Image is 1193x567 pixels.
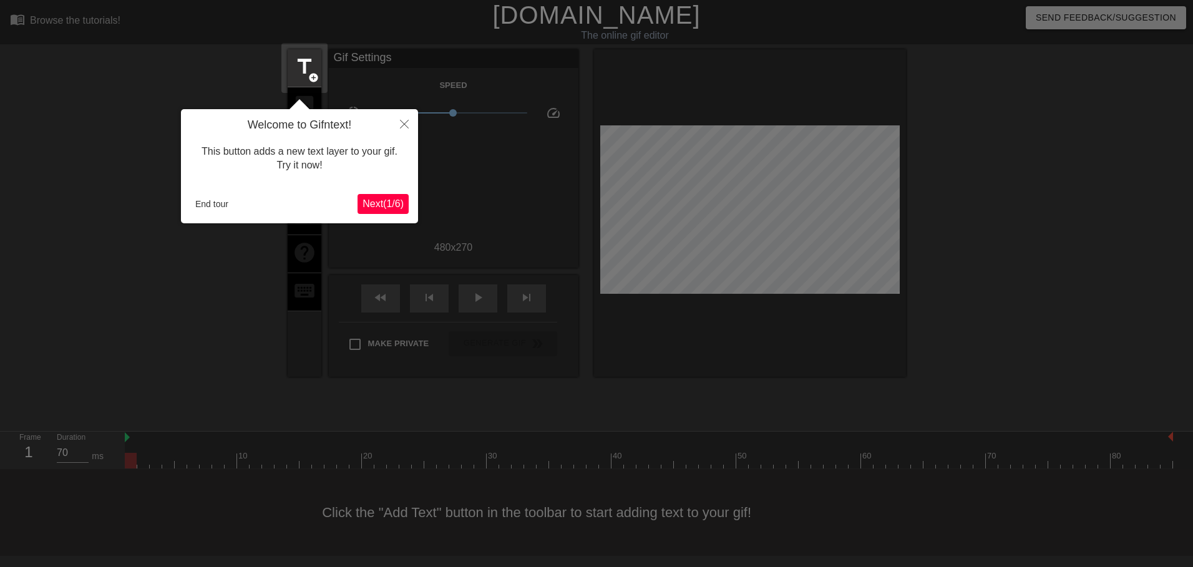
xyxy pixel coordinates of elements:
button: Close [391,109,418,138]
button: Next [358,194,409,214]
span: Next ( 1 / 6 ) [363,198,404,209]
h4: Welcome to Gifntext! [190,119,409,132]
button: End tour [190,195,233,213]
div: This button adds a new text layer to your gif. Try it now! [190,132,409,185]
